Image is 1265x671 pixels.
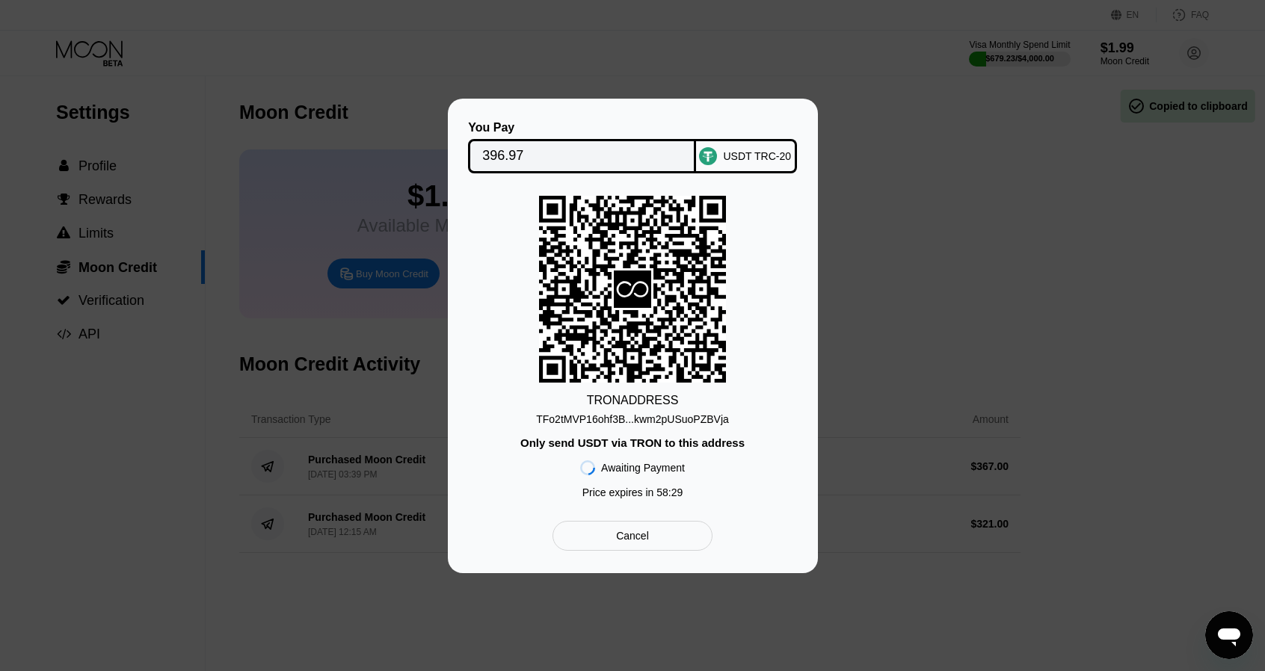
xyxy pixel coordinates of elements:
[536,407,729,425] div: TFo2tMVP16ohf3B...kwm2pUSuoPZBVja
[536,413,729,425] div: TFo2tMVP16ohf3B...kwm2pUSuoPZBVja
[470,121,795,173] div: You PayUSDT TRC-20
[601,462,685,474] div: Awaiting Payment
[582,486,683,498] div: Price expires in
[553,521,712,551] div: Cancel
[1205,611,1253,659] iframe: Кнопка запуска окна обмена сообщениями
[656,486,683,498] span: 58 : 29
[587,394,679,407] div: TRON ADDRESS
[468,121,696,134] div: You Pay
[616,529,649,542] div: Cancel
[723,150,791,162] div: USDT TRC-20
[520,436,745,449] div: Only send USDT via TRON to this address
